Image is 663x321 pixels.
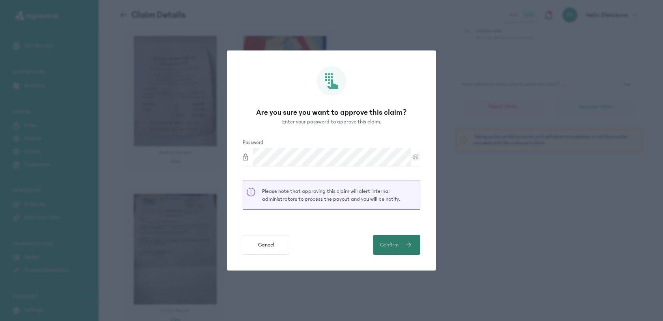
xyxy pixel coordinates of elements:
[243,139,263,147] label: Password
[373,235,420,255] button: Confirm
[258,241,274,249] span: Cancel
[243,107,420,118] p: Are you sure you want to approve this claim?
[282,118,381,126] p: Enter your password to approve this claim.
[243,235,289,255] button: Cancel
[262,187,417,203] p: Please note that approving this claim will alert internal administrators to process the payout an...
[380,241,399,249] span: Confirm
